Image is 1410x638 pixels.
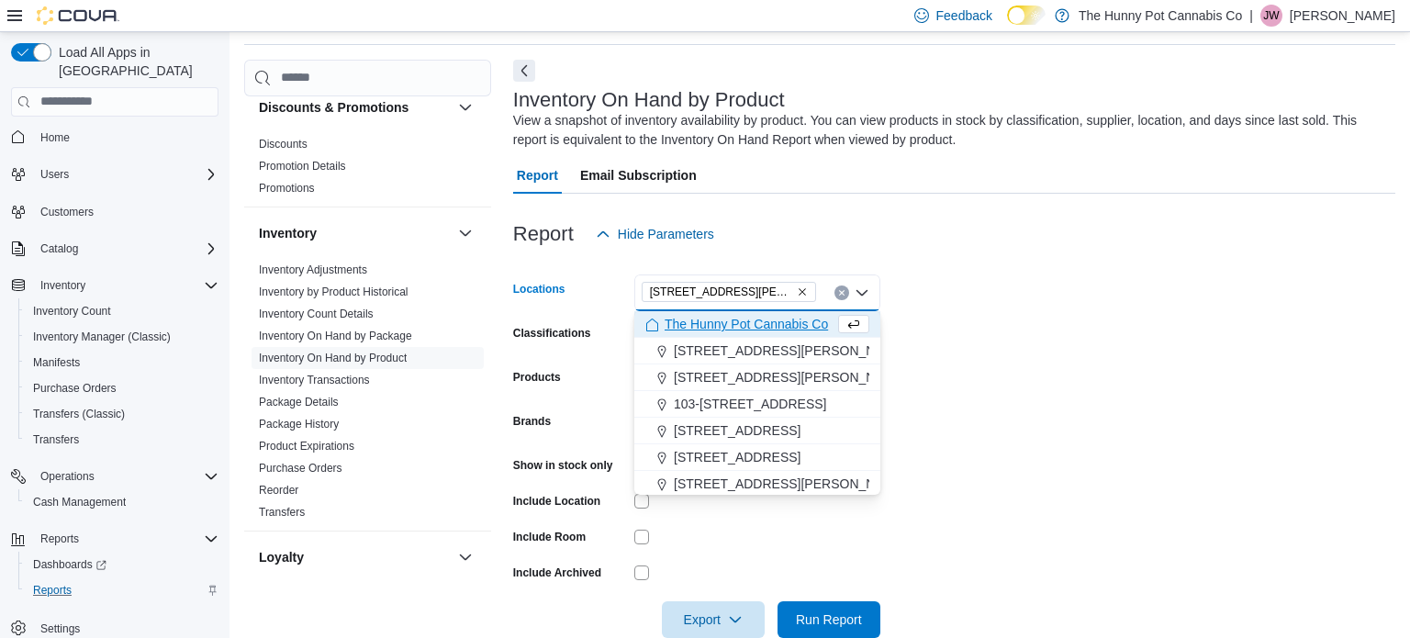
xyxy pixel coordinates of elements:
a: Purchase Orders [26,377,124,399]
span: Package Details [259,395,339,409]
span: Load All Apps in [GEOGRAPHIC_DATA] [51,43,218,80]
h3: Inventory On Hand by Product [513,89,785,111]
span: Cash Management [33,495,126,509]
span: Feedback [936,6,992,25]
span: Hide Parameters [618,225,714,243]
div: View a snapshot of inventory availability by product. You can view products in stock by classific... [513,111,1386,150]
span: Promotion Details [259,159,346,173]
button: [STREET_ADDRESS][PERSON_NAME] [634,471,880,498]
span: Reorder [259,483,298,498]
span: Catalog [40,241,78,256]
button: Discounts & Promotions [454,96,476,118]
span: Catalog [33,238,218,260]
span: Dashboards [26,554,218,576]
button: Inventory [259,224,451,242]
span: Inventory Count Details [259,307,374,321]
span: Package History [259,417,339,431]
a: Inventory by Product Historical [259,285,408,298]
span: 103-[STREET_ADDRESS] [674,395,827,413]
a: Transfers [259,506,305,519]
span: Transfers [33,432,79,447]
button: Inventory [33,274,93,297]
a: Dashboards [18,552,226,577]
a: Transfers (Classic) [26,403,132,425]
p: [PERSON_NAME] [1290,5,1395,27]
button: Home [4,124,226,151]
label: Products [513,370,561,385]
a: Package History [259,418,339,431]
button: The Hunny Pot Cannabis Co [634,311,880,338]
span: Email Subscription [580,157,697,194]
button: Next [513,60,535,82]
h3: Discounts & Promotions [259,98,408,117]
button: Users [4,162,226,187]
p: | [1249,5,1253,27]
a: Promotions [259,182,315,195]
span: Inventory Manager (Classic) [33,330,171,344]
span: Purchase Orders [26,377,218,399]
span: Transfers [26,429,218,451]
span: [STREET_ADDRESS] [674,448,800,466]
span: Users [40,167,69,182]
button: Export [662,601,765,638]
a: Inventory On Hand by Package [259,330,412,342]
button: Reports [4,526,226,552]
h3: Loyalty [259,548,304,566]
span: Inventory On Hand by Package [259,329,412,343]
button: Inventory [454,222,476,244]
button: Purchase Orders [18,375,226,401]
label: Locations [513,282,565,297]
span: Reports [33,528,218,550]
span: Transfers (Classic) [26,403,218,425]
button: [STREET_ADDRESS] [634,444,880,471]
span: Cash Management [26,491,218,513]
span: Inventory Count [33,304,111,319]
button: Run Report [778,601,880,638]
span: Inventory Count [26,300,218,322]
a: Inventory Transactions [259,374,370,386]
span: Inventory On Hand by Product [259,351,407,365]
button: [STREET_ADDRESS][PERSON_NAME] [634,364,880,391]
span: [STREET_ADDRESS][PERSON_NAME] [650,283,793,301]
a: Package Details [259,396,339,409]
span: Inventory [33,274,218,297]
span: JW [1263,5,1279,27]
a: Inventory Manager (Classic) [26,326,178,348]
button: Cash Management [18,489,226,515]
span: [STREET_ADDRESS][PERSON_NAME] [674,341,907,360]
button: Hide Parameters [588,216,722,252]
label: Include Room [513,530,586,544]
span: [STREET_ADDRESS] [674,421,800,440]
span: Export [673,601,754,638]
span: Discounts [259,137,308,151]
span: Manifests [33,355,80,370]
span: Operations [40,469,95,484]
span: Run Report [796,610,862,629]
a: Inventory Count Details [259,308,374,320]
a: Discounts [259,138,308,151]
span: Home [33,126,218,149]
button: Loyalty [259,548,451,566]
button: [STREET_ADDRESS][PERSON_NAME] [634,338,880,364]
span: [STREET_ADDRESS][PERSON_NAME] [674,475,907,493]
div: Inventory [244,259,491,531]
button: Operations [33,465,102,487]
span: Manifests [26,352,218,374]
div: Discounts & Promotions [244,133,491,207]
span: 659 Upper James St [642,282,816,302]
label: Show in stock only [513,458,613,473]
button: Catalog [4,236,226,262]
h3: Inventory [259,224,317,242]
span: Reports [26,579,218,601]
span: Inventory Adjustments [259,263,367,277]
span: Dashboards [33,557,106,572]
button: 103-[STREET_ADDRESS] [634,391,880,418]
button: Clear input [834,285,849,300]
a: Promotion Details [259,160,346,173]
span: Report [517,157,558,194]
span: Reports [40,532,79,546]
span: Inventory Transactions [259,373,370,387]
a: Reorder [259,484,298,497]
a: Purchase Orders [259,462,342,475]
a: Home [33,127,77,149]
